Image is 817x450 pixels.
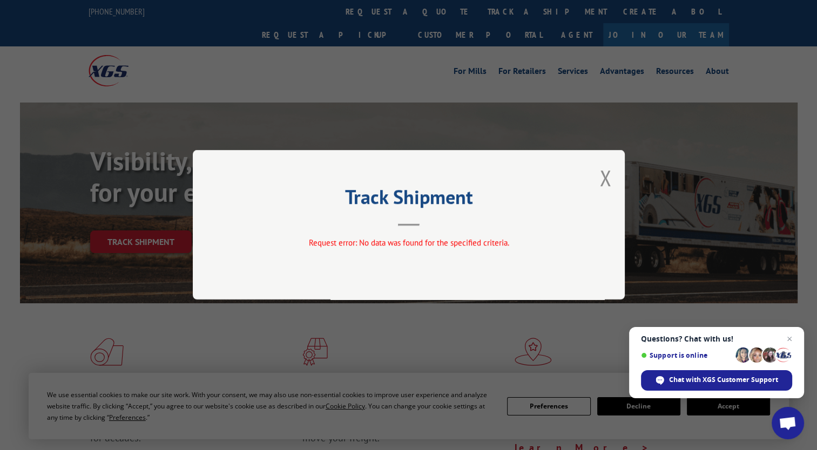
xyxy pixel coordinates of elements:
span: Request error: No data was found for the specified criteria. [308,238,509,248]
span: Chat with XGS Customer Support [669,375,778,385]
span: Chat with XGS Customer Support [641,370,792,391]
a: Open chat [772,407,804,439]
h2: Track Shipment [247,189,571,210]
span: Questions? Chat with us! [641,335,792,343]
button: Close modal [599,163,611,192]
span: Support is online [641,351,732,359]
